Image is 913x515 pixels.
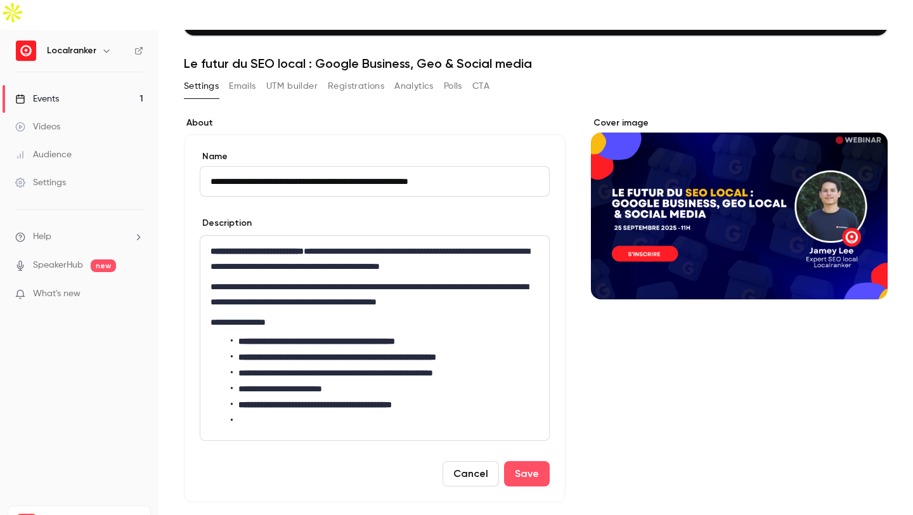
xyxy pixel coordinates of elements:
button: Analytics [394,76,434,96]
button: Settings [184,76,219,96]
span: new [91,259,116,272]
button: CTA [472,76,489,96]
div: Settings [15,176,66,189]
label: About [184,117,566,129]
div: Events [15,93,59,105]
label: Description [200,217,252,230]
li: help-dropdown-opener [15,230,143,244]
h1: Le futur du SEO local : Google Business, Geo & Social media [184,56,888,71]
button: Registrations [328,76,384,96]
img: Localranker [16,41,36,61]
button: Cancel [443,461,499,486]
label: Cover image [591,117,888,129]
div: editor [200,236,549,440]
div: Videos [15,121,60,133]
span: Help [33,230,51,244]
section: description [200,235,550,441]
button: Polls [444,76,462,96]
div: Audience [15,148,72,161]
iframe: Noticeable Trigger [128,289,143,300]
section: Cover image [591,117,888,299]
label: Name [200,150,550,163]
button: Emails [229,76,256,96]
h6: Localranker [47,44,96,57]
span: What's new [33,287,81,301]
button: Save [504,461,550,486]
a: SpeakerHub [33,259,83,272]
button: UTM builder [266,76,318,96]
